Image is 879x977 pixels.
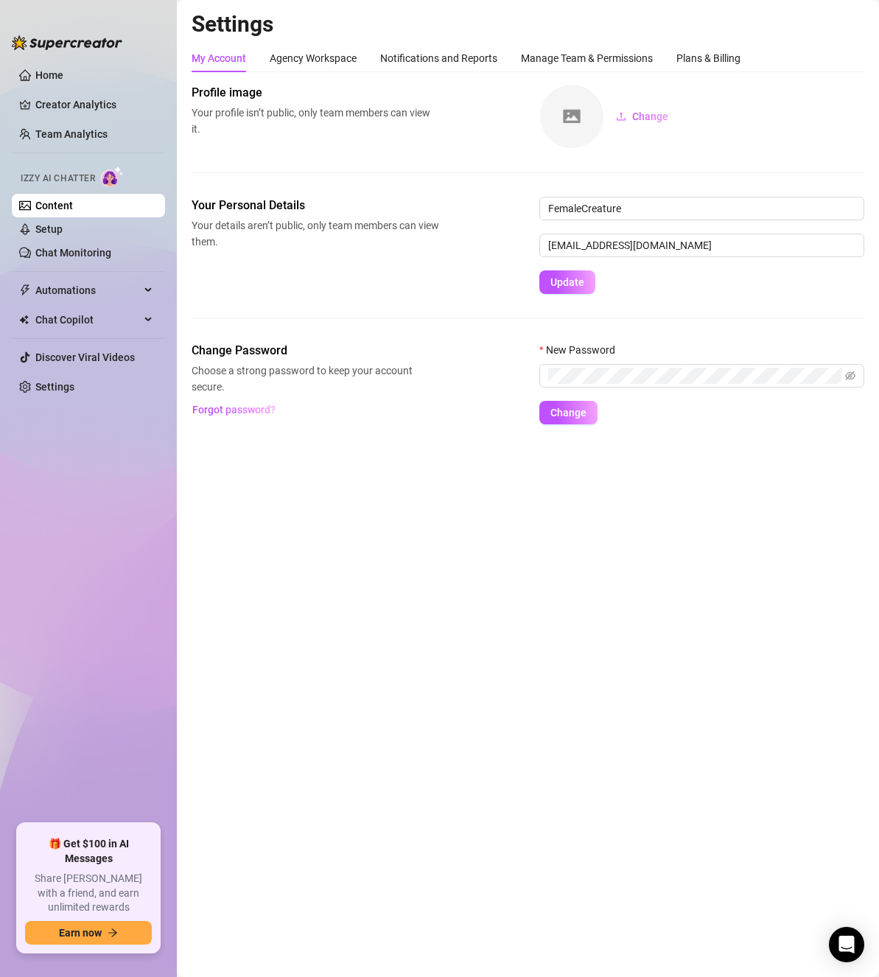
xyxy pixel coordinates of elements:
a: Team Analytics [35,128,108,140]
span: thunderbolt [19,284,31,296]
span: Change [632,111,668,122]
span: Profile image [192,84,439,102]
input: New Password [548,368,842,384]
span: arrow-right [108,928,118,938]
span: upload [616,111,626,122]
a: Chat Monitoring [35,247,111,259]
div: Open Intercom Messenger [829,927,864,962]
span: Change [550,407,586,419]
img: Chat Copilot [19,315,29,325]
span: Your profile isn’t public, only team members can view it. [192,105,439,137]
span: Izzy AI Chatter [21,172,95,186]
span: Your details aren’t public, only team members can view them. [192,217,439,250]
span: eye-invisible [845,371,855,381]
button: Forgot password? [192,398,276,421]
span: Chat Copilot [35,308,140,332]
span: Your Personal Details [192,197,439,214]
button: Change [539,401,598,424]
div: Agency Workspace [270,50,357,66]
a: Home [35,69,63,81]
label: New Password [539,342,625,358]
button: Update [539,270,595,294]
span: Share [PERSON_NAME] with a friend, and earn unlimited rewards [25,872,152,915]
div: Manage Team & Permissions [521,50,653,66]
img: square-placeholder.png [540,85,603,148]
a: Content [35,200,73,211]
span: Earn now [59,927,102,939]
a: Settings [35,381,74,393]
span: Update [550,276,584,288]
div: My Account [192,50,246,66]
h2: Settings [192,10,864,38]
a: Discover Viral Videos [35,351,135,363]
div: Plans & Billing [676,50,740,66]
input: Enter name [539,197,864,220]
span: Forgot password? [192,404,276,416]
input: Enter new email [539,234,864,257]
a: Setup [35,223,63,235]
span: Change Password [192,342,439,360]
span: Automations [35,279,140,302]
button: Earn nowarrow-right [25,921,152,945]
button: Change [604,105,680,128]
span: 🎁 Get $100 in AI Messages [25,837,152,866]
img: logo-BBDzfeDw.svg [12,35,122,50]
span: Choose a strong password to keep your account secure. [192,363,439,395]
div: Notifications and Reports [380,50,497,66]
img: AI Chatter [101,166,124,187]
a: Creator Analytics [35,93,153,116]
